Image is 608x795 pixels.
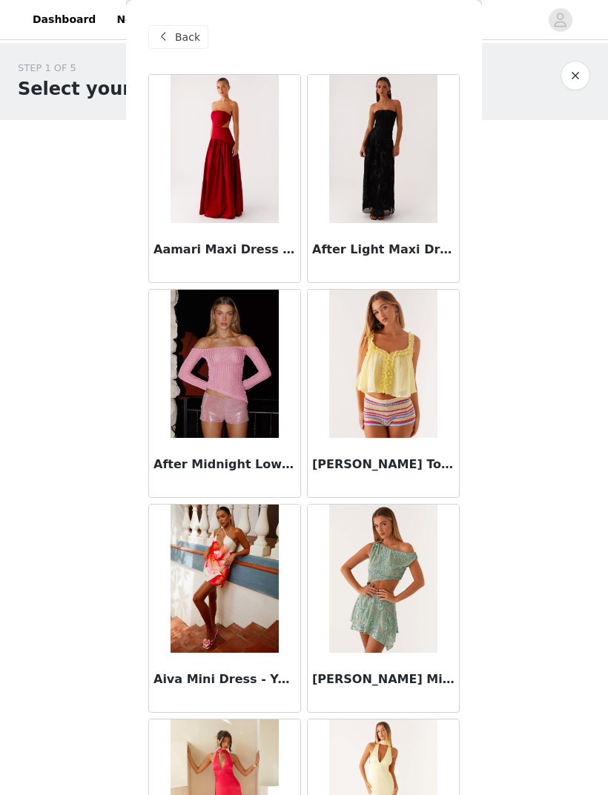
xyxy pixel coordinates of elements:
[329,505,437,653] img: Aletta Sequin Mini Dress - Mint
[24,3,105,36] a: Dashboard
[312,456,455,473] h3: [PERSON_NAME] Top - Yellow
[153,241,296,259] h3: Aamari Maxi Dress - Red
[18,61,205,76] div: STEP 1 OF 5
[153,456,296,473] h3: After Midnight Low Rise Sequin Mini Shorts - Pink
[18,76,205,102] h1: Select your styles!
[312,671,455,688] h3: [PERSON_NAME] Mini Dress - Mint
[312,241,455,259] h3: After Light Maxi Dress - Black
[171,290,278,438] img: After Midnight Low Rise Sequin Mini Shorts - Pink
[329,290,437,438] img: Aimee Top - Yellow
[171,75,278,223] img: Aamari Maxi Dress - Red
[329,75,437,223] img: After Light Maxi Dress - Black
[153,671,296,688] h3: Aiva Mini Dress - Yellow Floral
[108,3,181,36] a: Networks
[175,30,200,45] span: Back
[553,8,567,32] div: avatar
[171,505,278,653] img: Aiva Mini Dress - Yellow Floral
